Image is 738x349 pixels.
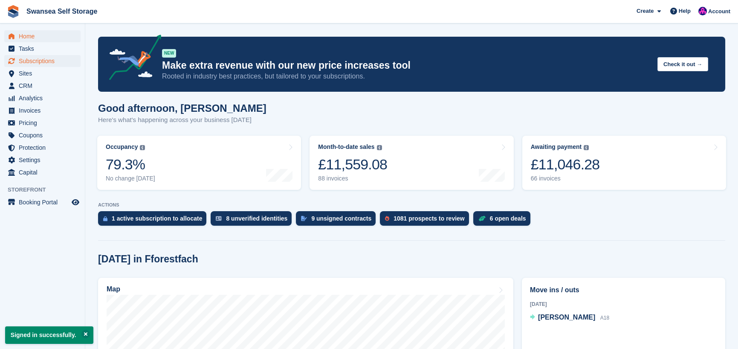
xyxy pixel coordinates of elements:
[490,215,526,222] div: 6 open deals
[522,136,726,190] a: Awaiting payment £11,046.28 66 invoices
[318,143,374,151] div: Month-to-date sales
[98,115,266,125] p: Here's what's happening across your business [DATE]
[380,211,473,230] a: 1081 prospects to review
[19,55,70,67] span: Subscriptions
[531,175,600,182] div: 66 invoices
[23,4,101,18] a: Swansea Self Storage
[5,326,93,344] p: Signed in successfully.
[98,102,266,114] h1: Good afternoon, [PERSON_NAME]
[98,211,211,230] a: 1 active subscription to allocate
[530,285,717,295] h2: Move ins / outs
[600,315,609,321] span: A18
[4,80,81,92] a: menu
[4,129,81,141] a: menu
[385,216,389,221] img: prospect-51fa495bee0391a8d652442698ab0144808aea92771e9ea1ae160a38d050c398.svg
[19,196,70,208] span: Booking Portal
[4,105,81,116] a: menu
[19,142,70,154] span: Protection
[478,215,486,221] img: deal-1b604bf984904fb50ccaf53a9ad4b4a5d6e5aea283cecdc64d6e3604feb123c2.svg
[162,49,176,58] div: NEW
[162,72,651,81] p: Rooted in industry best practices, but tailored to your subscriptions.
[19,43,70,55] span: Tasks
[530,300,717,308] div: [DATE]
[4,30,81,42] a: menu
[318,175,387,182] div: 88 invoices
[112,215,202,222] div: 1 active subscription to allocate
[4,196,81,208] a: menu
[70,197,81,207] a: Preview store
[19,129,70,141] span: Coupons
[98,253,198,265] h2: [DATE] in Fforestfach
[708,7,730,16] span: Account
[310,136,513,190] a: Month-to-date sales £11,559.08 88 invoices
[4,67,81,79] a: menu
[8,186,85,194] span: Storefront
[19,105,70,116] span: Invoices
[216,216,222,221] img: verify_identity-adf6edd0f0f0b5bbfe63781bf79b02c33cf7c696d77639b501bdc392416b5a36.svg
[473,211,535,230] a: 6 open deals
[19,92,70,104] span: Analytics
[106,175,155,182] div: No change [DATE]
[4,92,81,104] a: menu
[19,154,70,166] span: Settings
[19,117,70,129] span: Pricing
[531,156,600,173] div: £11,046.28
[103,216,107,221] img: active_subscription_to_allocate_icon-d502201f5373d7db506a760aba3b589e785aa758c864c3986d89f69b8ff3...
[531,143,582,151] div: Awaiting payment
[296,211,380,230] a: 9 unsigned contracts
[226,215,287,222] div: 8 unverified identities
[107,285,120,293] h2: Map
[4,142,81,154] a: menu
[637,7,654,15] span: Create
[311,215,371,222] div: 9 unsigned contracts
[162,59,651,72] p: Make extra revenue with our new price increases tool
[211,211,296,230] a: 8 unverified identities
[102,35,162,83] img: price-adjustments-announcement-icon-8257ccfd72463d97f412b2fc003d46551f7dbcb40ab6d574587a9cd5c0d94...
[19,80,70,92] span: CRM
[97,136,301,190] a: Occupancy 79.3% No change [DATE]
[301,216,307,221] img: contract_signature_icon-13c848040528278c33f63329250d36e43548de30e8caae1d1a13099fd9432cc5.svg
[7,5,20,18] img: stora-icon-8386f47178a22dfd0bd8f6a31ec36ba5ce8667c1dd55bd0f319d3a0aa187defe.svg
[394,215,465,222] div: 1081 prospects to review
[679,7,691,15] span: Help
[4,166,81,178] a: menu
[538,314,595,321] span: [PERSON_NAME]
[657,57,708,71] button: Check it out →
[4,55,81,67] a: menu
[4,154,81,166] a: menu
[19,166,70,178] span: Capital
[106,143,138,151] div: Occupancy
[4,43,81,55] a: menu
[140,145,145,150] img: icon-info-grey-7440780725fd019a000dd9b08b2336e03edf1995a4989e88bcd33f0948082b44.svg
[318,156,387,173] div: £11,559.08
[377,145,382,150] img: icon-info-grey-7440780725fd019a000dd9b08b2336e03edf1995a4989e88bcd33f0948082b44.svg
[698,7,707,15] img: Donna Davies
[584,145,589,150] img: icon-info-grey-7440780725fd019a000dd9b08b2336e03edf1995a4989e88bcd33f0948082b44.svg
[106,156,155,173] div: 79.3%
[19,67,70,79] span: Sites
[530,312,609,323] a: [PERSON_NAME] A18
[19,30,70,42] span: Home
[4,117,81,129] a: menu
[98,202,725,208] p: ACTIONS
